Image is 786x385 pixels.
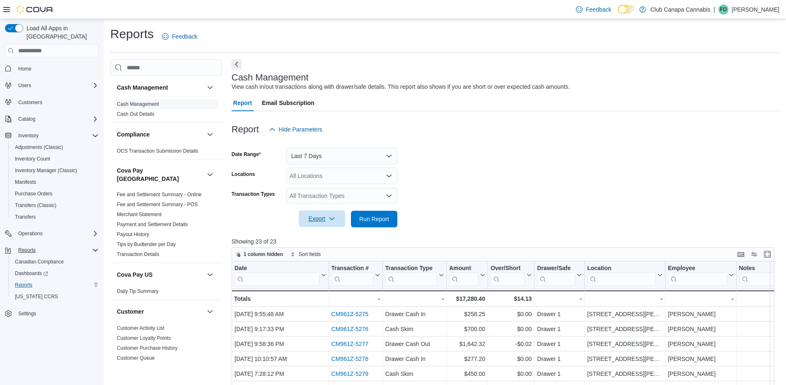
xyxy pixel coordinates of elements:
span: Inventory [18,132,39,139]
button: Users [15,80,34,90]
a: OCS Transaction Submission Details [117,148,198,154]
span: Users [15,80,99,90]
div: Location [587,265,656,286]
div: $277.20 [449,354,485,364]
div: [STREET_ADDRESS][PERSON_NAME] [587,324,663,334]
a: Manifests [12,177,39,187]
button: Enter fullscreen [762,249,772,259]
span: Email Subscription [262,95,314,111]
div: [PERSON_NAME] [668,354,733,364]
div: [PERSON_NAME] [668,339,733,349]
button: Hide Parameters [266,121,326,138]
button: Cova Pay [GEOGRAPHIC_DATA] [205,170,215,180]
a: CM961Z-5275 [331,311,368,318]
h3: Cova Pay [GEOGRAPHIC_DATA] [117,166,203,183]
span: Dashboards [12,268,99,278]
button: Customer [117,307,203,316]
div: [DATE] 9:55:48 AM [235,309,326,319]
a: Customers [15,97,46,107]
span: Fee and Settlement Summary - Online [117,191,202,198]
div: [DATE] 9:17:33 PM [235,324,326,334]
a: Payout History [117,231,149,237]
span: Home [15,63,99,73]
button: Purchase Orders [8,188,102,200]
div: Transaction # URL [331,265,373,286]
div: $258.25 [449,309,485,319]
div: Notes [739,265,775,273]
span: Reports [18,247,36,253]
button: Inventory Manager (Classic) [8,165,102,176]
span: Reports [15,245,99,255]
a: Transaction Details [117,251,159,257]
button: Transaction Type [385,265,444,286]
span: Purchase Orders [12,189,99,199]
div: Drawer Cash In [385,309,444,319]
span: Manifests [15,179,36,185]
div: View cash in/out transactions along with drawer/safe details. This report also shows if you are s... [232,83,570,91]
button: Manifests [8,176,102,188]
div: Transaction # [331,265,373,273]
p: Showing 23 of 23 [232,237,780,246]
span: Reports [12,280,99,290]
div: Location [587,265,656,273]
a: CM961Z-5279 [331,371,368,378]
span: Adjustments (Classic) [15,144,63,151]
div: [PERSON_NAME] [668,309,733,319]
div: $1,642.32 [449,339,485,349]
span: Settings [18,310,36,317]
label: Date Range [232,151,261,158]
span: Reports [15,282,32,288]
div: Amount [449,265,479,286]
a: CM961Z-5277 [331,341,368,348]
a: Fee and Settlement Summary - Online [117,192,202,197]
a: Dashboards [8,268,102,279]
div: $0.00 [491,354,532,364]
button: Open list of options [386,192,392,199]
img: Cova [17,5,54,14]
span: Settings [15,308,99,319]
div: [DATE] 9:58:36 PM [235,339,326,349]
button: Display options [749,249,759,259]
button: Sort fields [287,249,324,259]
div: Notes [739,265,775,286]
div: Employee [668,265,727,286]
button: Amount [449,265,485,286]
a: Canadian Compliance [12,257,67,267]
a: Customer Loyalty Points [117,335,171,341]
a: Merchant Statement [117,212,162,217]
button: Cash Management [117,83,203,92]
span: Inventory Count [12,154,99,164]
span: Inventory Manager (Classic) [12,166,99,175]
div: $700.00 [449,324,485,334]
h3: Report [232,124,259,134]
div: [STREET_ADDRESS][PERSON_NAME] [587,354,663,364]
div: Date [235,265,319,286]
button: Cova Pay US [205,270,215,280]
div: Drawer/Safe [537,265,575,273]
a: Inventory Count [12,154,53,164]
div: Cash Management [110,99,222,122]
div: $0.00 [491,324,532,334]
div: Cova Pay US [110,286,222,300]
a: Feedback [159,28,201,45]
a: Customer Queue [117,355,155,361]
span: Load All Apps in [GEOGRAPHIC_DATA] [23,24,99,41]
button: Next [232,59,242,69]
div: - [385,294,444,304]
a: Home [15,64,35,74]
div: [PERSON_NAME] [668,369,733,379]
h1: Reports [110,26,154,42]
button: Export [299,210,345,227]
button: Reports [2,244,102,256]
div: - [668,294,733,304]
div: Employee [668,265,727,273]
span: Canadian Compliance [12,257,99,267]
a: Fee and Settlement Summary - POS [117,202,198,207]
button: Open list of options [386,173,392,179]
div: Drawer 1 [537,354,582,364]
span: Transfers [12,212,99,222]
button: Employee [668,265,733,286]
